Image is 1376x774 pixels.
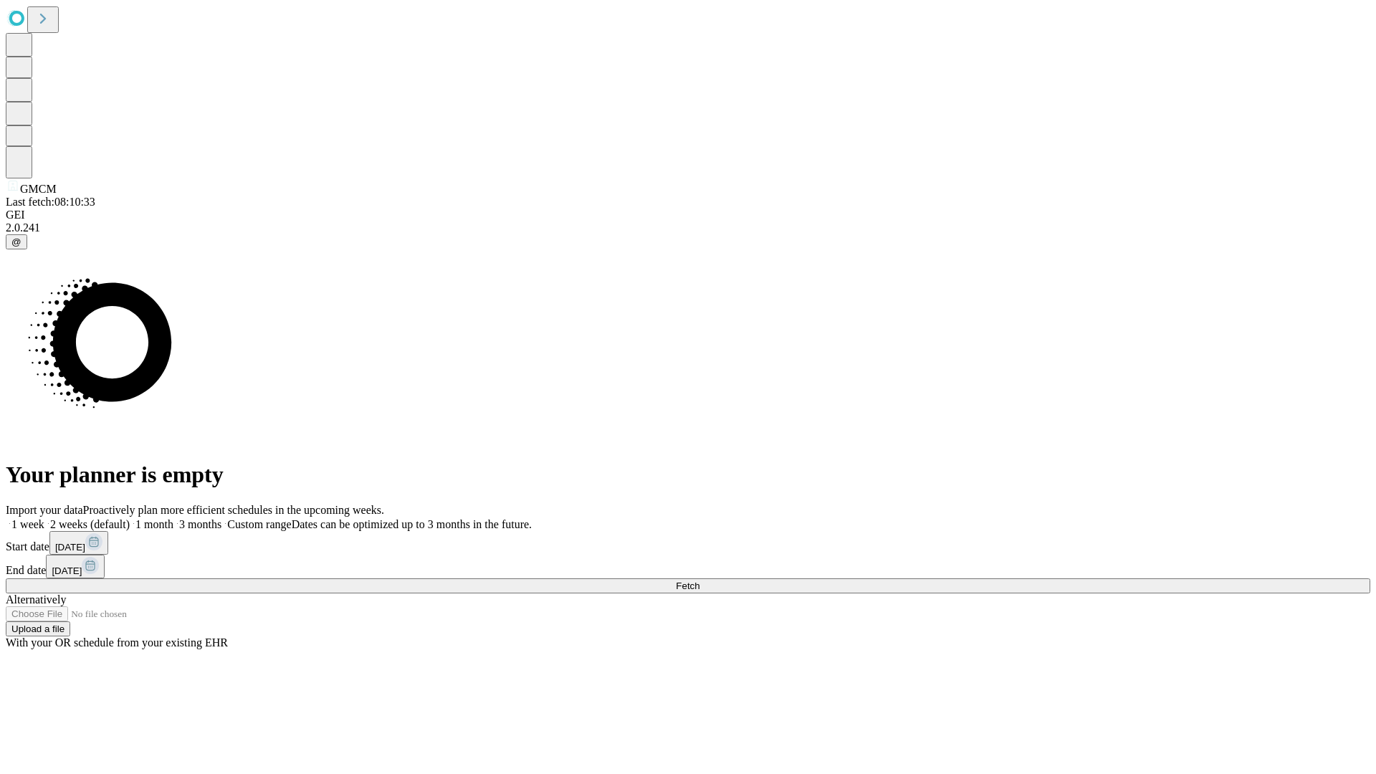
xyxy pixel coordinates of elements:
[83,504,384,516] span: Proactively plan more efficient schedules in the upcoming weeks.
[6,462,1370,488] h1: Your planner is empty
[676,580,699,591] span: Fetch
[6,234,27,249] button: @
[55,542,85,553] span: [DATE]
[50,518,130,530] span: 2 weeks (default)
[227,518,291,530] span: Custom range
[6,593,66,606] span: Alternatively
[292,518,532,530] span: Dates can be optimized up to 3 months in the future.
[6,636,228,649] span: With your OR schedule from your existing EHR
[179,518,221,530] span: 3 months
[11,236,21,247] span: @
[6,578,1370,593] button: Fetch
[20,183,57,195] span: GMCM
[6,504,83,516] span: Import your data
[52,565,82,576] span: [DATE]
[6,221,1370,234] div: 2.0.241
[6,555,1370,578] div: End date
[6,531,1370,555] div: Start date
[46,555,105,578] button: [DATE]
[6,196,95,208] span: Last fetch: 08:10:33
[6,209,1370,221] div: GEI
[11,518,44,530] span: 1 week
[135,518,173,530] span: 1 month
[49,531,108,555] button: [DATE]
[6,621,70,636] button: Upload a file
